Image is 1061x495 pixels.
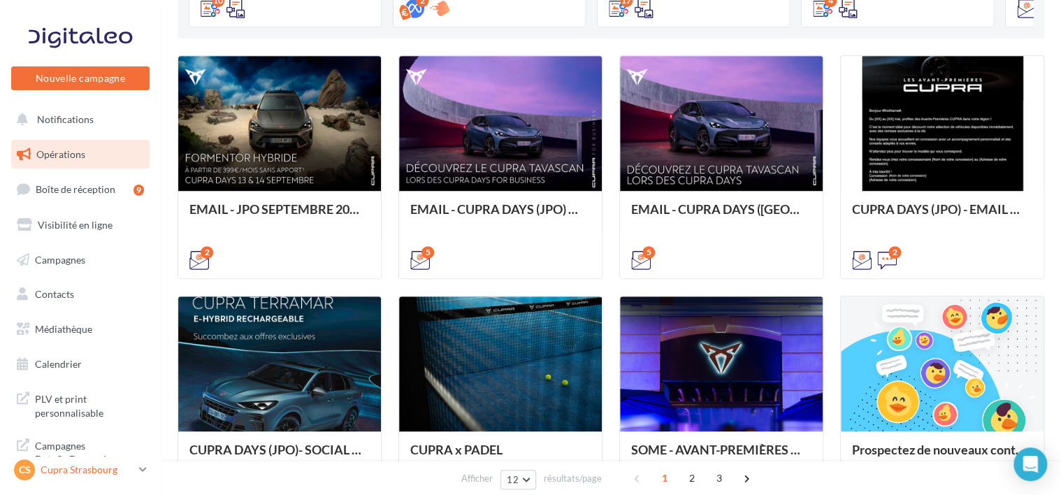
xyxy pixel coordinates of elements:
div: 2 [888,246,901,259]
div: CUPRA x PADEL [410,443,591,471]
span: Afficher [461,472,493,485]
div: 2 [201,246,213,259]
div: CUPRA DAYS (JPO)- SOCIAL MEDIA [189,443,370,471]
div: CUPRA DAYS (JPO) - EMAIL + SMS [852,202,1032,230]
a: Contacts [8,280,152,309]
a: Visibilité en ligne [8,210,152,240]
div: 9 [133,185,144,196]
div: SOME - AVANT-PREMIÈRES CUPRA FOR BUSINESS (VENTES PRIVEES) [631,443,811,471]
span: Campagnes [35,253,85,265]
a: Calendrier [8,350,152,379]
span: Notifications [37,113,94,125]
div: 5 [642,246,655,259]
span: Médiathèque [35,323,92,335]
div: Open Intercom Messenger [1013,447,1047,481]
span: PLV et print personnalisable [35,389,144,419]
a: PLV et print personnalisable [8,384,152,425]
p: Cupra Strasbourg [41,463,133,477]
div: EMAIL - CUPRA DAYS (JPO) Fleet Générique [410,202,591,230]
span: résultats/page [544,472,602,485]
button: Nouvelle campagne [11,66,150,90]
button: 12 [500,470,536,489]
a: Campagnes [8,245,152,275]
a: Campagnes DataOnDemand [8,431,152,472]
span: 12 [507,474,519,485]
span: 2 [681,467,703,489]
span: 3 [708,467,730,489]
a: CS Cupra Strasbourg [11,457,150,483]
div: EMAIL - JPO SEPTEMBRE 2025 [189,202,370,230]
span: Contacts [35,288,74,300]
a: Opérations [8,140,152,169]
span: CS [19,463,31,477]
a: Médiathèque [8,315,152,344]
div: Prospectez de nouveaux contacts [852,443,1032,471]
div: 5 [421,246,434,259]
div: EMAIL - CUPRA DAYS ([GEOGRAPHIC_DATA]) Private Générique [631,202,811,230]
span: Opérations [36,148,85,160]
button: Notifications [8,105,147,134]
span: Boîte de réception [36,183,115,195]
span: 1 [654,467,676,489]
a: Boîte de réception9 [8,174,152,204]
span: Visibilité en ligne [38,219,113,231]
span: Calendrier [35,358,82,370]
span: Campagnes DataOnDemand [35,436,144,466]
